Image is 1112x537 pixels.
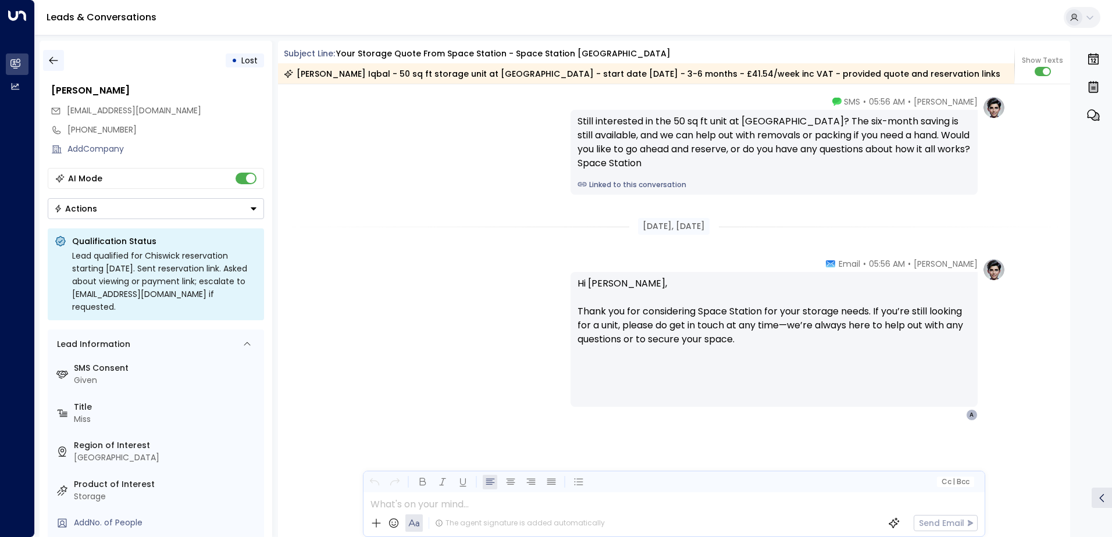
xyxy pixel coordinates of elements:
[53,338,130,350] div: Lead Information
[953,478,955,486] span: |
[54,203,97,214] div: Actions
[51,84,264,98] div: [PERSON_NAME]
[638,218,710,235] div: [DATE], [DATE]
[67,105,201,116] span: [EMAIL_ADDRESS][DOMAIN_NAME]
[435,518,605,528] div: The agent signature is added automatically
[908,96,911,108] span: •
[869,96,905,108] span: 05:56 AM
[982,96,1006,119] img: profile-logo.png
[74,439,259,452] label: Region of Interest
[863,258,866,270] span: •
[74,491,259,503] div: Storage
[284,48,335,59] span: Subject Line:
[74,401,259,413] label: Title
[863,96,866,108] span: •
[67,124,264,136] div: [PHONE_NUMBER]
[67,105,201,117] span: A831138i@gmail.com
[74,517,259,529] div: AddNo. of People
[47,10,156,24] a: Leads & Conversations
[336,48,671,60] div: Your storage quote from Space Station - Space Station [GEOGRAPHIC_DATA]
[231,50,237,71] div: •
[936,477,974,488] button: Cc|Bcc
[74,362,259,374] label: SMS Consent
[67,143,264,155] div: AddCompany
[68,173,102,184] div: AI Mode
[578,114,971,170] div: Still interested in the 50 sq ft unit at [GEOGRAPHIC_DATA]? The six-month saving is still availab...
[367,475,382,489] button: Undo
[914,258,978,270] span: [PERSON_NAME]
[241,55,258,66] span: Lost
[284,68,1000,80] div: [PERSON_NAME] Iqbal - 50 sq ft storage unit at [GEOGRAPHIC_DATA] - start date [DATE] - 3-6 months...
[869,258,905,270] span: 05:56 AM
[1022,55,1063,66] span: Show Texts
[941,478,969,486] span: Cc Bcc
[72,235,257,247] p: Qualification Status
[982,258,1006,281] img: profile-logo.png
[74,452,259,464] div: [GEOGRAPHIC_DATA]
[908,258,911,270] span: •
[74,374,259,386] div: Given
[387,475,402,489] button: Redo
[578,180,971,190] a: Linked to this conversation
[48,198,264,219] div: Button group with a nested menu
[578,277,971,360] p: Hi [PERSON_NAME], Thank you for considering Space Station for your storage needs. If you’re still...
[839,258,860,270] span: Email
[72,249,257,313] div: Lead qualified for Chiswick reservation starting [DATE]. Sent reservation link. Asked about viewi...
[74,413,259,425] div: Miss
[966,409,978,421] div: A
[844,96,860,108] span: SMS
[74,478,259,491] label: Product of Interest
[48,198,264,219] button: Actions
[914,96,978,108] span: [PERSON_NAME]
